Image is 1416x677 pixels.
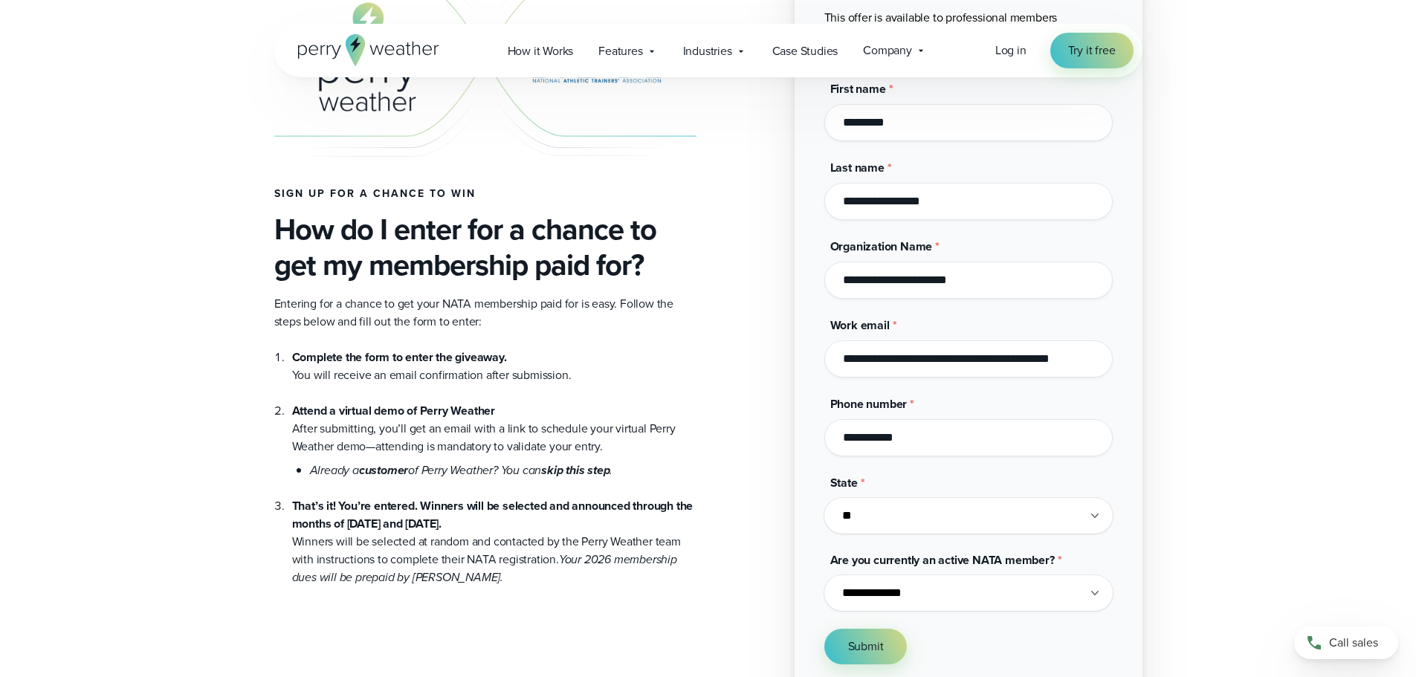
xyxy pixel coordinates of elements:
[830,474,858,491] span: State
[310,461,613,479] em: Already a of Perry Weather? You can .
[830,317,890,334] span: Work email
[830,159,885,176] span: Last name
[830,551,1055,569] span: Are you currently an active NATA member?
[292,479,696,586] li: Winners will be selected at random and contacted by the Perry Weather team with instructions to c...
[274,295,696,331] p: Entering for a chance to get your NATA membership paid for is easy. Follow the steps below and fi...
[292,402,495,419] strong: Attend a virtual demo of Perry Weather
[683,42,732,60] span: Industries
[292,551,677,586] em: Your 2026 membership dues will be prepaid by [PERSON_NAME].
[1329,634,1378,652] span: Call sales
[830,238,933,255] span: Organization Name
[830,395,908,412] span: Phone number
[292,349,507,366] strong: Complete the form to enter the giveaway.
[863,42,912,59] span: Company
[292,497,694,532] strong: That’s it! You’re entered. Winners will be selected and announced through the months of [DATE] an...
[1050,33,1134,68] a: Try it free
[1294,626,1398,659] a: Call sales
[274,188,696,200] h4: Sign up for a chance to win
[1068,42,1116,59] span: Try it free
[598,42,642,60] span: Features
[508,42,574,60] span: How it Works
[824,629,908,664] button: Submit
[848,638,884,655] span: Submit
[274,212,696,283] h3: How do I enter for a chance to get my membership paid for?
[359,461,408,479] strong: customer
[541,461,610,479] strong: skip this step
[772,42,838,60] span: Case Studies
[830,80,886,97] span: First name
[292,384,696,479] li: After submitting, you’ll get an email with a link to schedule your virtual Perry Weather demo—att...
[495,36,586,66] a: How it Works
[995,42,1027,59] a: Log in
[760,36,851,66] a: Case Studies
[292,349,696,384] li: You will receive an email confirmation after submission.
